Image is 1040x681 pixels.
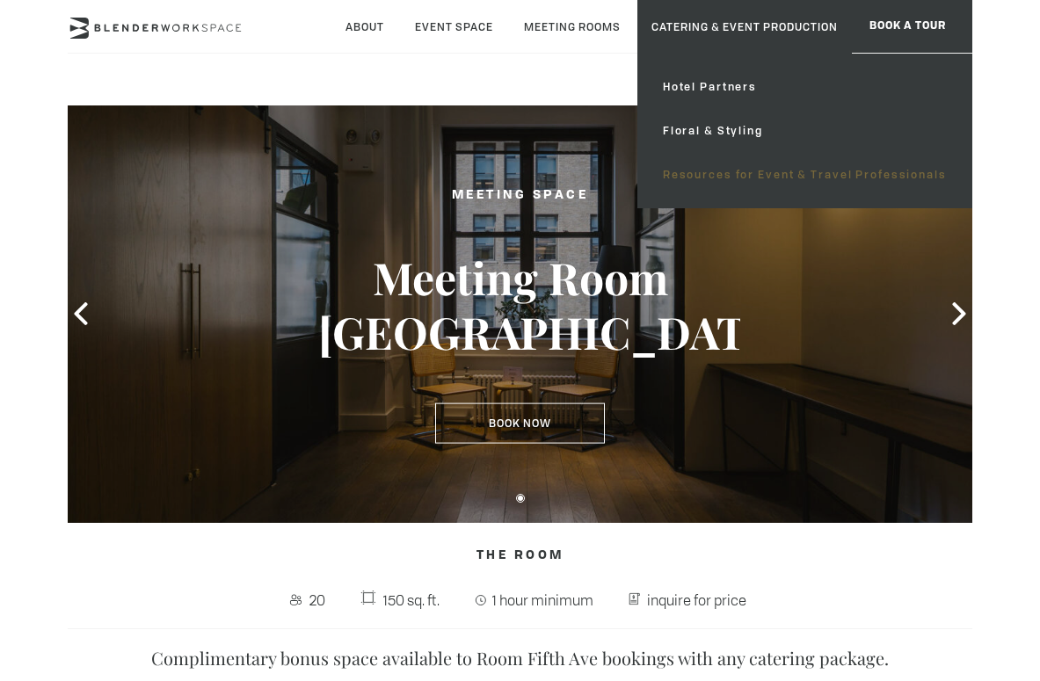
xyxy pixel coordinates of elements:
span: 150 sq. ft. [379,586,444,614]
span: inquire for price [643,586,751,614]
a: Floral & Styling [649,109,961,153]
p: Complimentary bonus space available to Room Fifth Ave bookings with any catering package. [81,643,960,673]
a: Hotel Partners [649,65,961,109]
h4: The Room [68,539,972,572]
h2: Meeting Space [318,185,723,206]
a: Book Now [435,403,605,444]
span: 20 [305,586,330,614]
h3: Meeting Room [GEOGRAPHIC_DATA] [318,250,723,359]
span: 1 hour minimum [489,586,599,614]
a: Resources for Event & Travel Professionals [649,153,961,197]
